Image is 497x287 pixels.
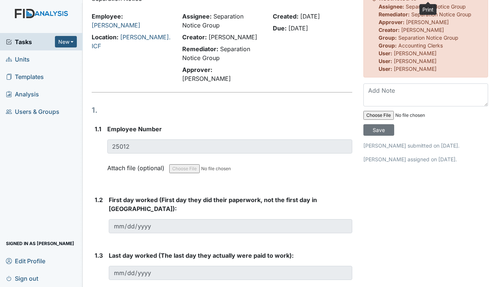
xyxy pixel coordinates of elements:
[394,58,436,64] span: [PERSON_NAME]
[6,255,45,267] span: Edit Profile
[209,33,257,41] span: [PERSON_NAME]
[379,3,404,10] strong: Assignee:
[288,24,308,32] span: [DATE]
[273,24,287,32] strong: Due:
[419,4,436,15] div: Print
[92,13,123,20] strong: Employee:
[182,75,231,82] span: [PERSON_NAME]
[6,88,39,100] span: Analysis
[182,33,207,41] strong: Creator:
[92,33,118,41] strong: Location:
[411,11,471,17] span: Separation Notice Group
[6,53,30,65] span: Units
[379,66,392,72] strong: User:
[379,58,392,64] strong: User:
[182,45,218,53] strong: Remediator:
[406,19,449,25] span: [PERSON_NAME]
[273,13,298,20] strong: Created:
[107,159,167,172] label: Attach file (optional)
[6,37,55,46] a: Tasks
[92,33,171,50] a: [PERSON_NAME]. ICF
[95,251,103,260] label: 1.3
[398,42,443,49] span: Accounting Clerks
[379,19,405,25] strong: Approver:
[363,142,488,149] p: [PERSON_NAME] submitted on [DATE].
[379,11,410,17] strong: Remediator:
[92,105,352,116] h1: 1.
[406,3,466,10] span: Separation Notice Group
[300,13,320,20] span: [DATE]
[182,13,212,20] strong: Assignee:
[182,66,212,73] strong: Approver:
[379,42,397,49] strong: Group:
[379,27,400,33] strong: Creator:
[379,34,397,41] strong: Group:
[107,125,162,133] span: Employee Number
[95,125,101,133] label: 1.1
[401,27,444,33] span: [PERSON_NAME]
[363,124,394,136] input: Save
[6,71,44,82] span: Templates
[379,50,392,56] strong: User:
[394,66,436,72] span: [PERSON_NAME]
[363,155,488,163] p: [PERSON_NAME] assigned on [DATE].
[394,50,436,56] span: [PERSON_NAME]
[6,106,59,117] span: Users & Groups
[6,273,38,284] span: Sign out
[109,252,294,259] span: Last day worked (The last day they actually were paid to work):
[92,22,140,29] a: [PERSON_NAME]
[95,195,103,204] label: 1.2
[109,196,317,212] span: First day worked (First day they did their paperwork, not the first day in [GEOGRAPHIC_DATA]):
[398,34,458,41] span: Separation Notice Group
[6,238,74,249] span: Signed in as [PERSON_NAME]
[55,36,77,47] button: New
